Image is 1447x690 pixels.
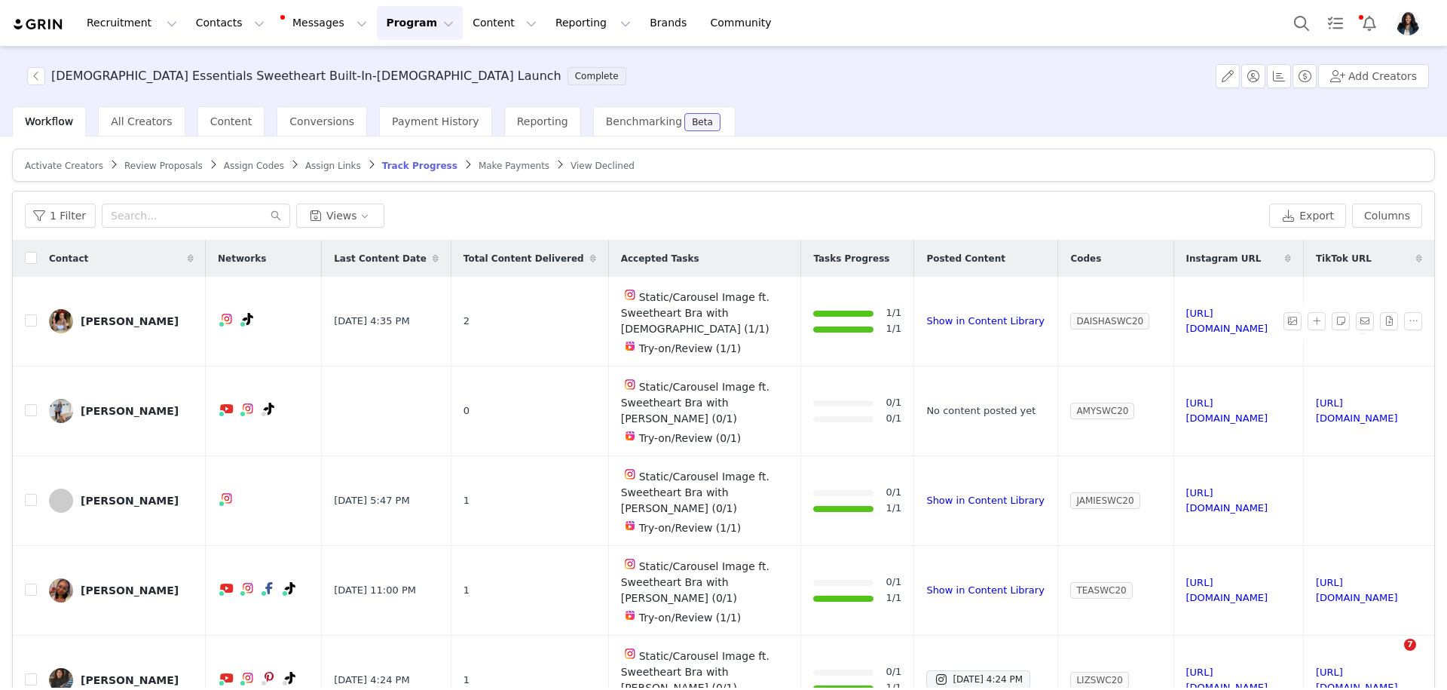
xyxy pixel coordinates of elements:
[1186,252,1262,265] span: Instagram URL
[463,403,470,419] span: 0
[187,6,274,40] button: Contacts
[224,161,284,171] span: Assign Codes
[49,252,88,265] span: Contact
[1269,204,1346,228] button: Export
[624,340,636,352] img: instagram-reels.svg
[124,161,203,171] span: Review Proposals
[886,575,901,590] a: 0/1
[1186,397,1268,424] a: [URL][DOMAIN_NAME]
[392,115,479,127] span: Payment History
[639,342,742,354] span: Try-on/Review (1/1)
[210,115,252,127] span: Content
[49,578,194,603] a: [PERSON_NAME]
[377,6,463,40] button: Program
[242,403,254,415] img: instagram.svg
[242,582,254,594] img: instagram.svg
[296,204,384,228] button: Views
[1319,6,1352,40] a: Tasks
[639,432,742,444] span: Try-on/Review (0/1)
[25,204,96,228] button: 1 Filter
[1356,312,1380,330] span: Send Email
[81,674,179,686] div: [PERSON_NAME]
[463,673,470,688] span: 1
[334,493,409,508] span: [DATE] 5:47 PM
[1396,11,1420,35] img: 50014deb-50cc-463a-866e-1dfcd7f1078d.jpg
[624,520,636,532] img: instagram-reels.svg
[567,67,626,85] span: Complete
[1318,64,1429,88] button: Add Creators
[1186,487,1268,514] a: [URL][DOMAIN_NAME]
[624,648,636,660] img: instagram.svg
[305,161,361,171] span: Assign Links
[571,161,635,171] span: View Declined
[1070,673,1129,688] a: LIZSWC20
[1070,493,1140,508] a: JAMIESWC20
[81,584,179,596] div: [PERSON_NAME]
[517,115,568,127] span: Reporting
[463,252,584,265] span: Total Content Delivered
[624,379,636,391] img: instagram.svg
[12,17,65,32] a: grin logo
[692,118,713,127] div: Beta
[641,6,700,40] a: Brands
[813,252,889,265] span: Tasks Progress
[221,313,233,325] img: instagram.svg
[271,210,281,221] i: icon: search
[25,161,103,171] span: Activate Creators
[289,115,354,127] span: Conversions
[934,670,1023,688] div: [DATE] 4:24 PM
[463,583,470,598] span: 1
[886,321,901,337] a: 1/1
[479,161,549,171] span: Make Payments
[621,560,769,604] span: Static/Carousel Image ft. Sweetheart Bra with [PERSON_NAME] (0/1)
[27,67,632,85] span: [object Object]
[102,204,290,228] input: Search...
[49,309,73,333] img: 43533eda-4bc7-46e9-9306-8b9678621384.jpg
[463,493,470,508] span: 1
[639,612,742,624] span: Try-on/Review (1/1)
[382,161,457,171] span: Track Progress
[1186,577,1268,603] a: [URL][DOMAIN_NAME]
[81,405,179,417] div: [PERSON_NAME]
[49,309,194,333] a: [PERSON_NAME]
[1316,577,1398,603] a: [URL][DOMAIN_NAME]
[463,6,546,40] button: Content
[606,115,682,127] span: Benchmarking
[1070,314,1149,329] a: DAISHASWC20
[1352,204,1422,228] button: Columns
[624,468,636,480] img: instagram.svg
[49,399,73,423] img: 565646f5-7d6a-41b4-a7d0-077da8f79b31.jpg
[886,395,901,411] a: 0/1
[1387,11,1435,35] button: Profile
[1070,252,1101,265] span: Codes
[624,609,636,621] img: instagram-reels.svg
[334,252,427,265] span: Last Content Date
[926,315,1044,327] a: Show in Content Library
[886,305,901,321] a: 1/1
[621,471,769,514] span: Static/Carousel Image ft. Sweetheart Bra with [PERSON_NAME] (0/1)
[49,399,194,423] a: [PERSON_NAME]
[1186,308,1268,334] a: [URL][DOMAIN_NAME]
[926,252,1005,265] span: Posted Content
[78,6,186,40] button: Recruitment
[1353,6,1386,40] button: Notifications
[334,583,416,598] span: [DATE] 11:00 PM
[221,492,233,504] img: instagram.svg
[1070,583,1132,598] a: TEASWC20
[1404,639,1416,651] span: 7
[926,403,1045,419] div: No content posted yet
[49,578,73,603] img: 60e8ba8c-aac8-4fe7-8e86-417ae39d2914.jpg
[886,411,901,427] a: 0/1
[111,115,172,127] span: All Creators
[926,584,1044,596] a: Show in Content Library
[886,501,901,517] a: 1/1
[51,67,561,85] h3: [DEMOGRAPHIC_DATA] Essentials Sweetheart Built-In-[DEMOGRAPHIC_DATA] Launch
[81,495,179,507] div: [PERSON_NAME]
[1070,403,1134,419] a: AMYSWC20
[1316,252,1372,265] span: TikTok URL
[886,664,901,680] a: 0/1
[218,252,266,265] span: Networks
[334,673,409,688] span: [DATE] 4:24 PM
[25,115,73,127] span: Workflow
[546,6,640,40] button: Reporting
